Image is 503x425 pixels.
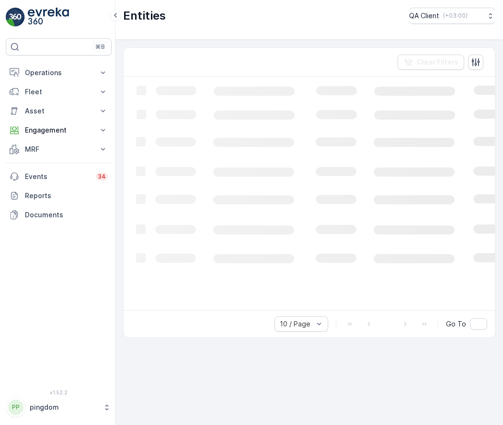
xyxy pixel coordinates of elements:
button: MRF [6,140,112,159]
p: Documents [25,210,108,220]
p: Events [25,172,90,181]
button: Operations [6,63,112,82]
div: PP [8,400,23,415]
p: ( +03:00 ) [443,12,468,20]
p: Clear Filters [417,57,458,67]
span: Go To [446,319,466,329]
p: Engagement [25,125,92,135]
p: Reports [25,191,108,201]
a: Documents [6,205,112,224]
p: Asset [25,106,92,116]
button: Engagement [6,121,112,140]
span: v 1.52.2 [6,390,112,395]
button: QA Client(+03:00) [409,8,495,24]
button: PPpingdom [6,397,112,417]
p: 34 [98,173,106,180]
a: Reports [6,186,112,205]
img: logo_light-DOdMpM7g.png [28,8,69,27]
p: pingdom [30,403,98,412]
img: logo [6,8,25,27]
button: Asset [6,101,112,121]
p: MRF [25,145,92,154]
p: QA Client [409,11,439,21]
p: Fleet [25,87,92,97]
p: Entities [123,8,166,23]
p: ⌘B [95,43,105,51]
a: Events34 [6,167,112,186]
p: Operations [25,68,92,78]
button: Clear Filters [398,55,464,70]
button: Fleet [6,82,112,101]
